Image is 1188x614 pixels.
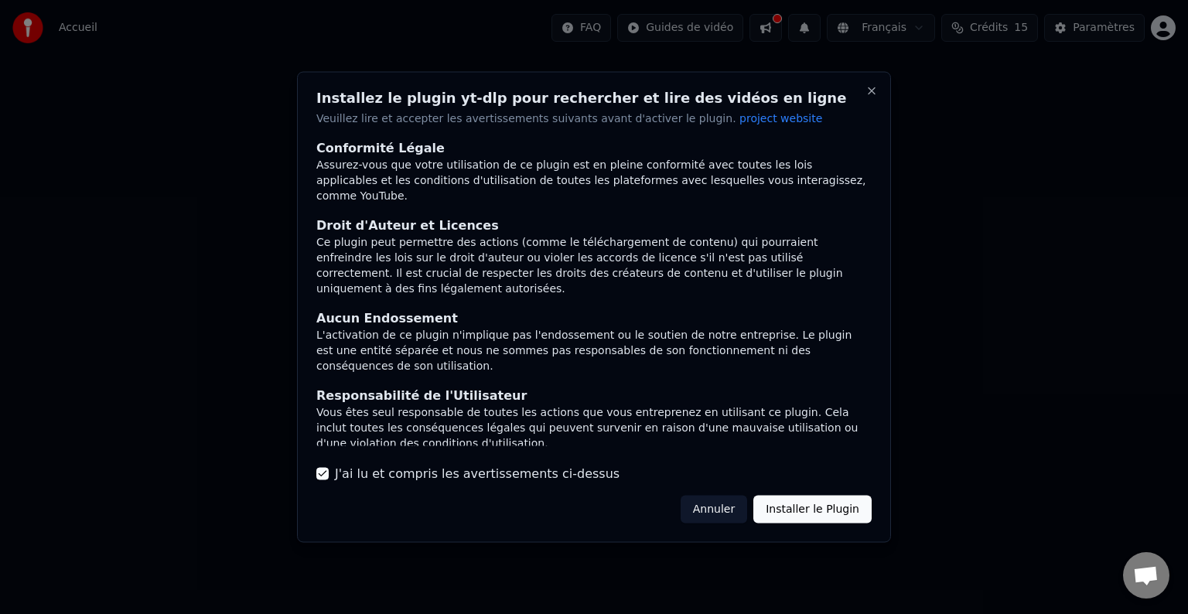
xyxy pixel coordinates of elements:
span: project website [739,112,822,125]
label: J'ai lu et compris les avertissements ci-dessus [335,464,620,483]
div: L'activation de ce plugin n'implique pas l'endossement ou le soutien de notre entreprise. Le plug... [316,327,872,374]
p: Veuillez lire et accepter les avertissements suivants avant d'activer le plugin. [316,111,872,127]
div: Aucun Endossement [316,309,872,327]
div: Assurez-vous que votre utilisation de ce plugin est en pleine conformité avec toutes les lois app... [316,157,872,203]
div: Ce plugin peut permettre des actions (comme le téléchargement de contenu) qui pourraient enfreind... [316,234,872,296]
div: Conformité Légale [316,138,872,157]
h2: Installez le plugin yt-dlp pour rechercher et lire des vidéos en ligne [316,91,872,105]
div: Vous êtes seul responsable de toutes les actions que vous entreprenez en utilisant ce plugin. Cel... [316,404,872,451]
button: Annuler [681,495,747,523]
div: Droit d'Auteur et Licences [316,216,872,234]
div: Responsabilité de l'Utilisateur [316,386,872,404]
button: Installer le Plugin [753,495,872,523]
